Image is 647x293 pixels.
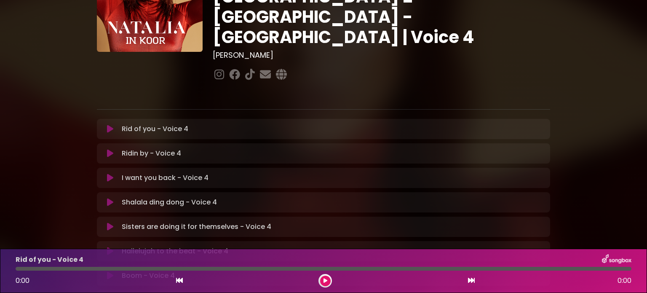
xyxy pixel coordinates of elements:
[122,246,228,256] p: Hallelujah to the beat - Voice 4
[122,197,217,207] p: Shalala ding dong - Voice 4
[122,222,271,232] p: Sisters are doing it for themselves - Voice 4
[16,255,83,265] p: Rid of you - Voice 4
[16,276,29,285] span: 0:00
[122,148,181,159] p: Ridin by - Voice 4
[122,173,209,183] p: I want you back - Voice 4
[602,254,631,265] img: songbox-logo-white.png
[122,124,188,134] p: Rid of you - Voice 4
[213,51,550,60] h3: [PERSON_NAME]
[618,276,631,286] span: 0:00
